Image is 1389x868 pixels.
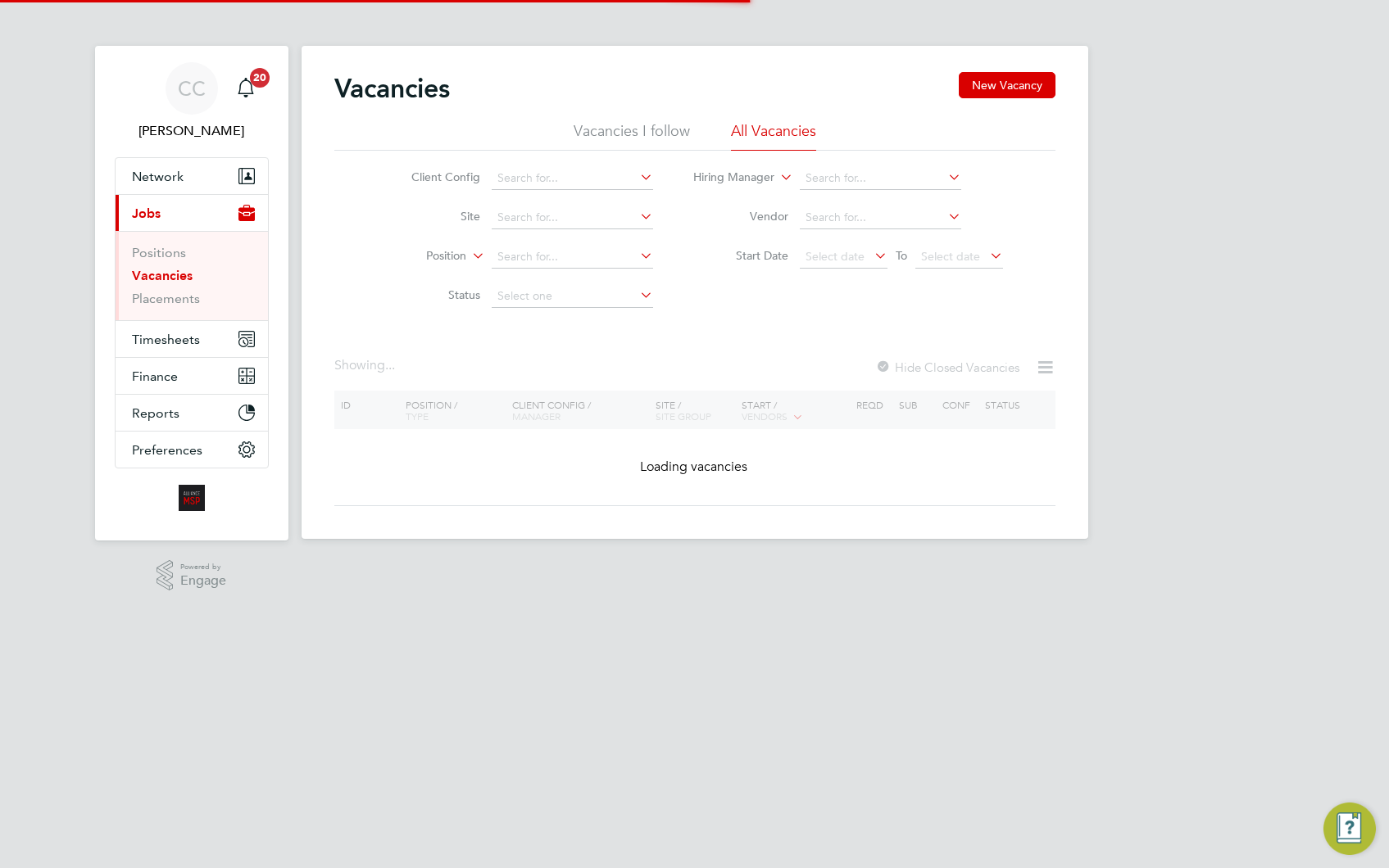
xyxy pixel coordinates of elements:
[694,248,788,263] label: Start Date
[116,432,268,468] button: Preferences
[1323,802,1376,855] button: Engage Resource Center
[178,78,206,99] span: CC
[132,442,202,458] span: Preferences
[116,321,268,357] button: Timesheets
[386,287,480,302] label: Status
[372,248,466,264] label: Position
[875,359,1019,375] label: Hide Closed Vacancies
[492,246,653,269] input: Search for...
[116,158,268,194] button: Network
[132,245,186,260] a: Positions
[132,268,193,283] a: Vacancies
[574,121,690,151] li: Vacancies I follow
[800,167,961,190] input: Search for...
[250,68,270,88] span: 20
[132,405,179,421] span: Reports
[800,206,961,229] input: Search for...
[115,62,269,141] a: CC[PERSON_NAME]
[694,209,788,224] label: Vendor
[386,170,480,184] label: Client Config
[492,167,653,190] input: Search for...
[680,170,774,186] label: Hiring Manager
[116,358,268,394] button: Finance
[891,245,912,266] span: To
[386,209,480,224] label: Site
[806,249,865,264] span: Select date
[229,62,262,115] a: 20
[492,285,653,308] input: Select one
[115,121,269,141] span: Claire Compton
[132,169,184,184] span: Network
[492,206,653,229] input: Search for...
[180,560,226,574] span: Powered by
[116,231,268,320] div: Jobs
[116,195,268,231] button: Jobs
[180,574,226,588] span: Engage
[731,121,816,151] li: All Vacancies
[179,485,205,511] img: alliancemsp-logo-retina.png
[116,395,268,431] button: Reports
[132,291,200,306] a: Placements
[115,485,269,511] a: Go to home page
[385,357,395,373] span: ...
[95,46,288,540] nav: Main navigation
[132,206,161,221] span: Jobs
[334,357,398,374] div: Showing
[959,72,1055,98] button: New Vacancy
[157,560,226,591] a: Powered byEngage
[334,72,450,105] h2: Vacancies
[921,249,980,264] span: Select date
[132,332,200,347] span: Timesheets
[132,368,178,384] span: Finance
